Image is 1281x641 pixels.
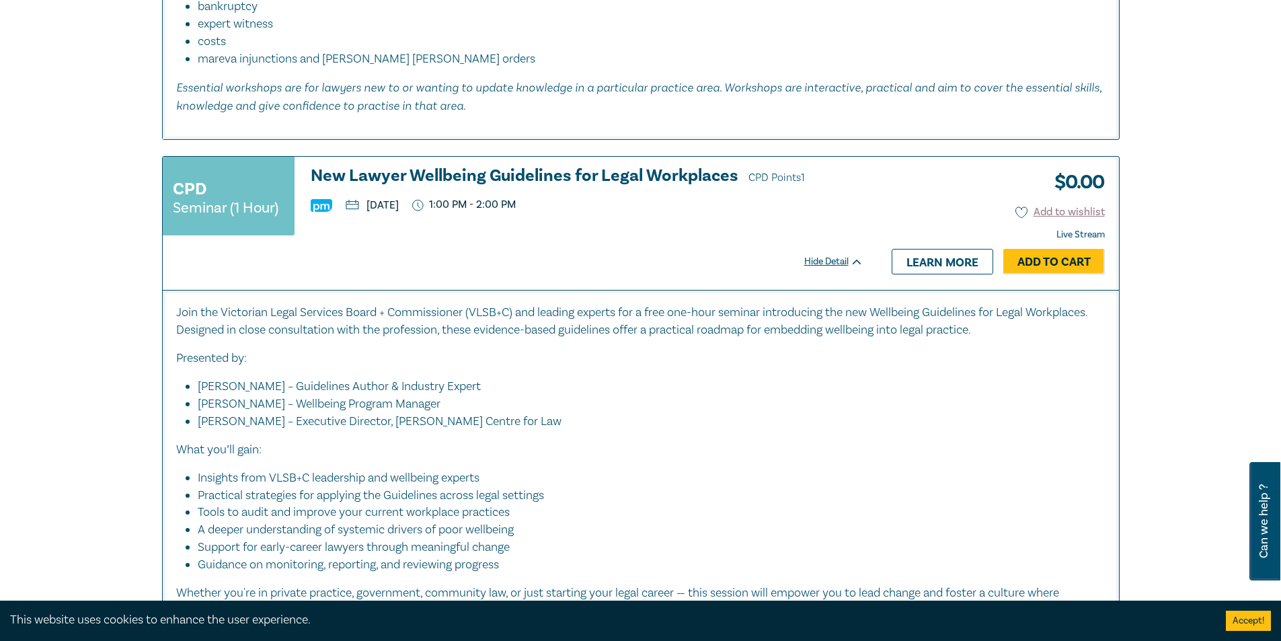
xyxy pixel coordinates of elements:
p: Whether you're in private practice, government, community law, or just starting your legal career... [176,585,1105,619]
span: Can we help ? [1257,470,1270,572]
p: 1:00 PM - 2:00 PM [412,198,516,211]
button: Accept cookies [1226,611,1271,631]
li: Support for early-career lawyers through meaningful change [198,539,1092,556]
li: A deeper understanding of systemic drivers of poor wellbeing [198,521,1092,539]
li: Guidance on monitoring, reporting, and reviewing progress [198,556,1105,574]
p: What you’ll gain: [176,441,1105,459]
span: CPD Points 1 [748,171,805,184]
li: mareva injunctions and [PERSON_NAME] [PERSON_NAME] orders [198,50,1105,68]
div: This website uses cookies to enhance the user experience. [10,611,1206,629]
img: Practice Management & Business Skills [311,199,332,212]
li: Insights from VLSB+C leadership and wellbeing experts [198,469,1092,487]
h3: $ 0.00 [1044,167,1105,198]
li: expert witness [198,15,1092,33]
a: Add to Cart [1003,249,1105,274]
li: [PERSON_NAME] – Guidelines Author & Industry Expert [198,378,1092,395]
li: [PERSON_NAME] – Wellbeing Program Manager [198,395,1092,413]
li: costs [198,33,1092,50]
p: Presented by: [176,350,1105,367]
li: [PERSON_NAME] – Executive Director, [PERSON_NAME] Centre for Law [198,413,1105,430]
em: Essential workshops are for lawyers new to or wanting to update knowledge in a particular practic... [176,80,1101,112]
div: Hide Detail [804,255,878,268]
p: [DATE] [346,200,399,211]
h3: New Lawyer Wellbeing Guidelines for Legal Workplaces [311,167,863,187]
strong: Live Stream [1056,229,1105,241]
a: New Lawyer Wellbeing Guidelines for Legal Workplaces CPD Points1 [311,167,863,187]
li: Tools to audit and improve your current workplace practices [198,504,1092,521]
button: Add to wishlist [1015,204,1105,220]
li: Practical strategies for applying the Guidelines across legal settings [198,487,1092,504]
p: Join the Victorian Legal Services Board + Commissioner (VLSB+C) and leading experts for a free on... [176,304,1105,339]
h3: CPD [173,177,206,201]
a: Learn more [892,249,993,274]
small: Seminar (1 Hour) [173,201,278,215]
